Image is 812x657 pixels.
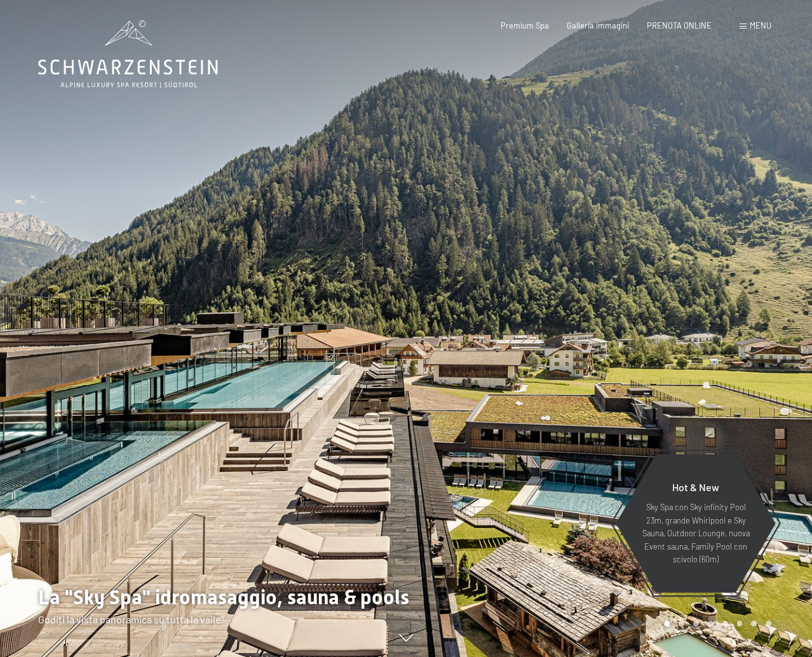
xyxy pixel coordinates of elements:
p: Sky Spa con Sky infinity Pool 23m, grande Whirlpool e Sky Sauna, Outdoor Lounge, nuova Event saun... [640,501,751,566]
a: Hot & New Sky Spa con Sky infinity Pool 23m, grande Whirlpool e Sky Sauna, Outdoor Lounge, nuova ... [615,454,776,593]
div: Carousel Page 7 [751,621,757,627]
div: Carousel Page 2 [679,621,684,627]
span: Hot & New [672,481,719,493]
a: Premium Spa [501,20,549,30]
a: PRENOTA ONLINE [647,20,712,30]
div: Carousel Page 4 [708,621,714,627]
div: Carousel Page 1 (Current Slide) [665,621,670,627]
div: Carousel Page 8 [766,621,771,627]
a: Galleria immagini [567,20,629,30]
div: Carousel Page 6 [737,621,743,627]
span: Menu [750,20,771,30]
div: Carousel Page 5 [722,621,728,627]
div: Carousel Pagination [660,621,771,627]
div: Carousel Page 3 [693,621,699,627]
